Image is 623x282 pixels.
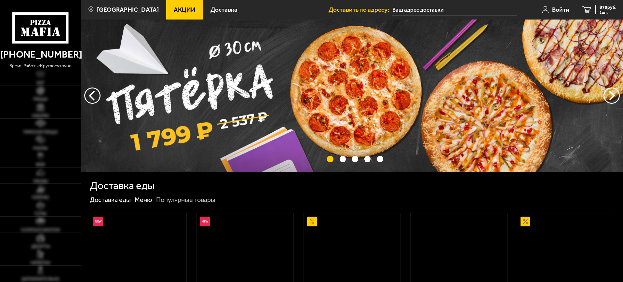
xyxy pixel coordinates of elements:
span: Десерты [31,244,50,248]
input: Ваш адрес доставки [392,4,517,16]
span: Наборы [32,114,49,118]
button: предыдущий [603,87,620,104]
button: следующий [84,87,101,104]
span: 1 шт. [600,10,616,14]
img: Акционный [521,217,530,226]
button: точки переключения [377,156,383,162]
span: Салаты и закуски [21,228,60,232]
button: точки переключения [327,156,333,162]
span: WOK [36,162,45,167]
span: Войти [552,7,569,13]
img: Акционный [307,217,317,226]
button: точки переключения [352,156,358,162]
span: Доставить по адресу: [329,7,392,13]
span: Роллы [33,146,47,150]
a: Доставка еды- [90,196,134,204]
img: Новинка [93,217,103,226]
span: 879 руб. [600,5,616,10]
span: Супы [34,211,46,216]
span: Римская пицца [23,130,58,134]
span: [GEOGRAPHIC_DATA] [97,7,159,13]
span: Хит [36,81,45,85]
span: Пицца [33,97,47,101]
span: Обеды [33,179,48,183]
img: Новинка [200,217,210,226]
span: Дополнительно [21,277,59,281]
button: точки переключения [364,156,371,162]
span: Напитки [31,261,50,265]
button: точки переключения [340,156,346,162]
span: Акции [174,7,196,13]
span: Горячее [32,195,49,199]
span: Доставка [210,7,237,13]
div: Популярные товары [156,196,215,204]
a: Меню- [135,196,155,204]
h1: Доставка еды [90,181,155,191]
